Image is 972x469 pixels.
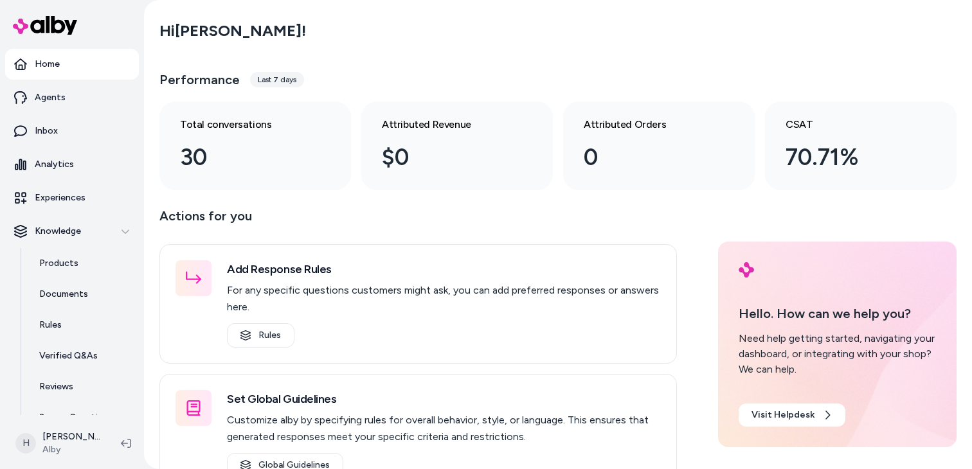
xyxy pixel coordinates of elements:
div: Last 7 days [250,72,304,87]
img: alby Logo [739,262,754,278]
div: $0 [382,140,512,175]
p: Reviews [39,380,73,393]
button: H[PERSON_NAME]Alby [8,423,111,464]
a: Experiences [5,182,139,213]
h3: Attributed Revenue [382,117,512,132]
p: Customize alby by specifying rules for overall behavior, style, or language. This ensures that ge... [227,412,661,445]
p: Verified Q&As [39,350,98,362]
span: H [15,433,36,454]
h2: Hi [PERSON_NAME] ! [159,21,306,40]
a: Total conversations 30 [159,102,351,190]
h3: Performance [159,71,240,89]
p: For any specific questions customers might ask, you can add preferred responses or answers here. [227,282,661,315]
a: Verified Q&As [26,341,139,371]
div: 0 [584,140,714,175]
p: [PERSON_NAME] [42,430,100,443]
img: alby Logo [13,16,77,35]
p: Knowledge [35,225,81,238]
a: Analytics [5,149,139,180]
p: Agents [35,91,66,104]
a: Rules [26,310,139,341]
a: Products [26,248,139,279]
h3: Attributed Orders [584,117,714,132]
a: Attributed Revenue $0 [361,102,553,190]
div: 30 [180,140,310,175]
a: Reviews [26,371,139,402]
div: 70.71% [786,140,915,175]
a: Visit Helpdesk [739,403,845,427]
h3: Total conversations [180,117,310,132]
a: CSAT 70.71% [765,102,957,190]
p: Rules [39,319,62,332]
p: Documents [39,288,88,301]
h3: Add Response Rules [227,260,661,278]
p: Home [35,58,60,71]
span: Alby [42,443,100,456]
p: Experiences [35,191,85,204]
h3: CSAT [786,117,915,132]
button: Knowledge [5,216,139,247]
a: Inbox [5,116,139,146]
p: Survey Questions [39,411,113,424]
a: Agents [5,82,139,113]
h3: Set Global Guidelines [227,390,661,408]
a: Attributed Orders 0 [563,102,755,190]
p: Actions for you [159,206,677,236]
a: Rules [227,323,294,348]
a: Survey Questions [26,402,139,433]
div: Need help getting started, navigating your dashboard, or integrating with your shop? We can help. [739,331,936,377]
a: Documents [26,279,139,310]
p: Analytics [35,158,74,171]
p: Products [39,257,78,270]
p: Inbox [35,125,58,137]
a: Home [5,49,139,80]
p: Hello. How can we help you? [739,304,936,323]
